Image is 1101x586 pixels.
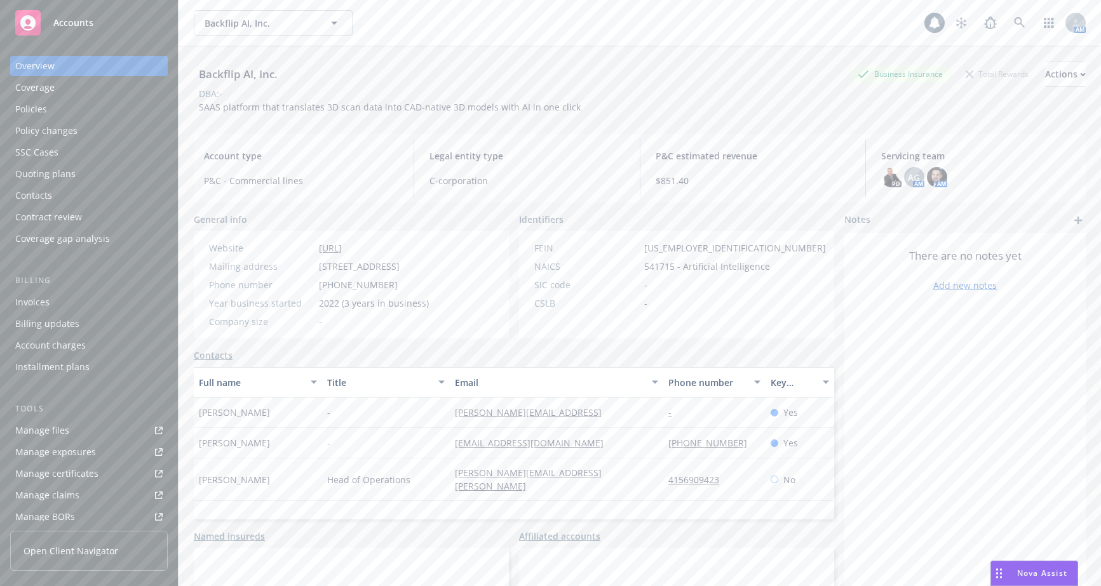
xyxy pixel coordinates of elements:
[15,121,78,141] div: Policy changes
[15,164,76,184] div: Quoting plans
[881,167,902,187] img: photo
[10,335,168,356] a: Account charges
[209,315,314,328] div: Company size
[194,66,283,83] div: Backflip AI, Inc.
[319,315,322,328] span: -
[844,213,870,228] span: Notes
[644,296,647,310] span: -
[10,507,168,527] a: Manage BORs
[209,260,314,273] div: Mailing address
[322,367,450,397] button: Title
[663,367,766,397] button: Phone number
[209,296,314,310] div: Year business started
[15,314,79,334] div: Billing updates
[668,406,682,418] a: -
[668,437,757,449] a: [PHONE_NUMBER]
[10,274,168,287] div: Billing
[327,376,431,389] div: Title
[10,485,168,505] a: Manage claims
[15,507,75,527] div: Manage BORs
[10,99,168,119] a: Policies
[455,376,644,389] div: Email
[53,18,93,28] span: Accounts
[933,279,997,292] a: Add new notes
[319,260,400,273] span: [STREET_ADDRESS]
[1045,62,1086,86] div: Actions
[450,367,663,397] button: Email
[199,376,303,389] div: Full name
[10,229,168,249] a: Coverage gap analysis
[194,367,322,397] button: Full name
[656,149,850,163] span: P&C estimated revenue
[534,278,639,291] div: SIC code
[10,5,168,41] a: Accounts
[24,544,118,557] span: Open Client Navigator
[644,260,770,273] span: 541715 - Artificial Intelligence
[194,10,353,36] button: Backflip AI, Inc.
[194,529,265,543] a: Named insureds
[10,292,168,312] a: Invoices
[15,420,69,441] div: Manage files
[319,278,398,291] span: [PHONE_NUMBER]
[10,463,168,484] a: Manage certificates
[319,242,342,254] a: [URL]
[15,99,47,119] div: Policies
[771,376,815,389] div: Key contact
[209,278,314,291] div: Phone number
[327,473,410,486] span: Head of Operations
[990,561,1078,586] button: Nova Assist
[783,473,795,486] span: No
[519,213,564,226] span: Identifiers
[319,296,429,310] span: 2022 (3 years in business)
[927,167,947,187] img: photo
[10,164,168,184] a: Quoting plans
[327,406,330,419] span: -
[949,10,974,36] a: Stop snowing
[1036,10,1062,36] a: Switch app
[1071,213,1086,228] a: add
[668,376,746,389] div: Phone number
[429,149,624,163] span: Legal entity type
[766,367,834,397] button: Key contact
[783,436,798,449] span: Yes
[10,314,168,334] a: Billing updates
[15,485,79,505] div: Manage claims
[519,529,600,543] a: Affiliated accounts
[15,442,96,462] div: Manage exposures
[534,296,639,310] div: CSLB
[15,77,55,98] div: Coverage
[15,207,82,227] div: Contract review
[10,56,168,76] a: Overview
[455,406,612,418] a: [PERSON_NAME][EMAIL_ADDRESS]
[15,185,52,206] div: Contacts
[429,174,624,187] span: C-corporation
[455,437,614,449] a: [EMAIL_ADDRESS][DOMAIN_NAME]
[1045,62,1086,87] button: Actions
[10,420,168,441] a: Manage files
[10,442,168,462] a: Manage exposures
[327,436,330,449] span: -
[668,474,729,486] a: 4156909423
[194,213,247,226] span: General info
[199,406,270,419] span: [PERSON_NAME]
[15,463,98,484] div: Manage certificates
[534,260,639,273] div: NAICS
[656,174,850,187] span: $851.40
[10,207,168,227] a: Contract review
[199,473,270,486] span: [PERSON_NAME]
[15,292,50,312] div: Invoices
[209,241,314,255] div: Website
[204,149,398,163] span: Account type
[15,229,110,249] div: Coverage gap analysis
[909,248,1022,263] span: There are no notes yet
[991,561,1007,585] div: Drag to move
[1007,10,1032,36] a: Search
[205,17,314,30] span: Backflip AI, Inc.
[1017,568,1067,578] span: Nova Assist
[534,241,639,255] div: FEIN
[15,335,86,356] div: Account charges
[10,357,168,377] a: Installment plans
[908,171,920,184] span: AG
[959,66,1035,82] div: Total Rewards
